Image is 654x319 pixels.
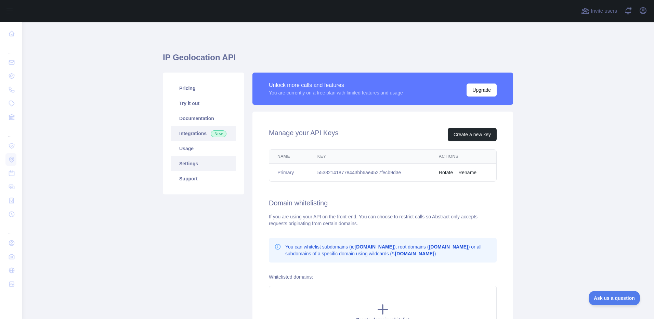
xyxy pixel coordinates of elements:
h2: Manage your API Keys [269,128,338,141]
div: ... [5,41,16,55]
td: 553821418778443bb6ae4527fecb9d3e [309,164,431,182]
a: Documentation [171,111,236,126]
div: ... [5,222,16,235]
a: Pricing [171,81,236,96]
div: Unlock more calls and features [269,81,403,89]
div: If you are using your API on the front-end. You can choose to restrict calls so Abstract only acc... [269,213,497,227]
b: *.[DOMAIN_NAME] [392,251,434,256]
th: Name [269,150,309,164]
a: Integrations New [171,126,236,141]
td: Primary [269,164,309,182]
b: [DOMAIN_NAME] [355,244,394,250]
h2: Domain whitelisting [269,198,497,208]
p: You can whitelist subdomains (ie ), root domains ( ) or all subdomains of a specific domain using... [285,243,491,257]
b: [DOMAIN_NAME] [429,244,468,250]
div: ... [5,125,16,138]
button: Rename [458,169,476,176]
div: You are currently on a free plan with limited features and usage [269,89,403,96]
span: Invite users [591,7,617,15]
iframe: Toggle Customer Support [589,291,640,305]
span: New [211,130,226,137]
a: Try it out [171,96,236,111]
th: Actions [431,150,496,164]
label: Whitelisted domains: [269,274,313,280]
button: Invite users [580,5,618,16]
a: Support [171,171,236,186]
a: Settings [171,156,236,171]
a: Usage [171,141,236,156]
button: Upgrade [467,84,497,97]
button: Rotate [439,169,453,176]
h1: IP Geolocation API [163,52,513,68]
button: Create a new key [448,128,497,141]
th: Key [309,150,431,164]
